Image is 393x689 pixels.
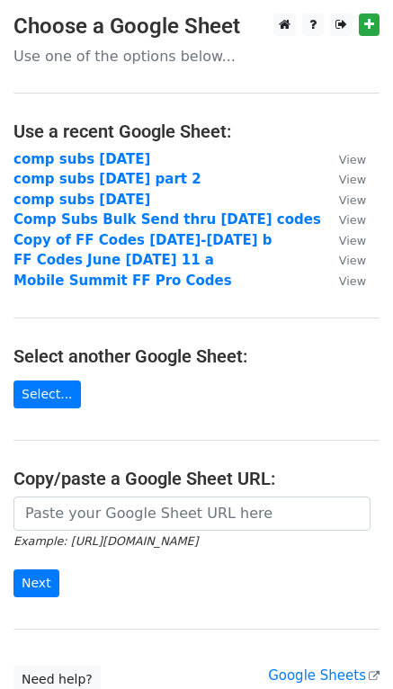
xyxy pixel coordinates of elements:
[339,173,366,186] small: View
[321,252,366,268] a: View
[321,171,366,187] a: View
[268,667,380,684] a: Google Sheets
[339,274,366,288] small: View
[13,121,380,142] h4: Use a recent Google Sheet:
[13,47,380,66] p: Use one of the options below...
[13,252,214,268] a: FF Codes June [DATE] 11 a
[13,345,380,367] h4: Select another Google Sheet:
[13,468,380,489] h4: Copy/paste a Google Sheet URL:
[13,497,371,531] input: Paste your Google Sheet URL here
[13,380,81,408] a: Select...
[321,232,366,248] a: View
[339,254,366,267] small: View
[13,171,201,187] a: comp subs [DATE] part 2
[13,151,150,167] a: comp subs [DATE]
[13,569,59,597] input: Next
[13,192,150,208] a: comp subs [DATE]
[13,534,198,548] small: Example: [URL][DOMAIN_NAME]
[339,153,366,166] small: View
[339,213,366,227] small: View
[13,13,380,40] h3: Choose a Google Sheet
[321,273,366,289] a: View
[13,211,321,228] a: Comp Subs Bulk Send thru [DATE] codes
[339,234,366,247] small: View
[321,211,366,228] a: View
[321,151,366,167] a: View
[13,273,232,289] a: Mobile Summit FF Pro Codes
[321,192,366,208] a: View
[339,193,366,207] small: View
[13,232,272,248] a: Copy of FF Codes [DATE]-[DATE] b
